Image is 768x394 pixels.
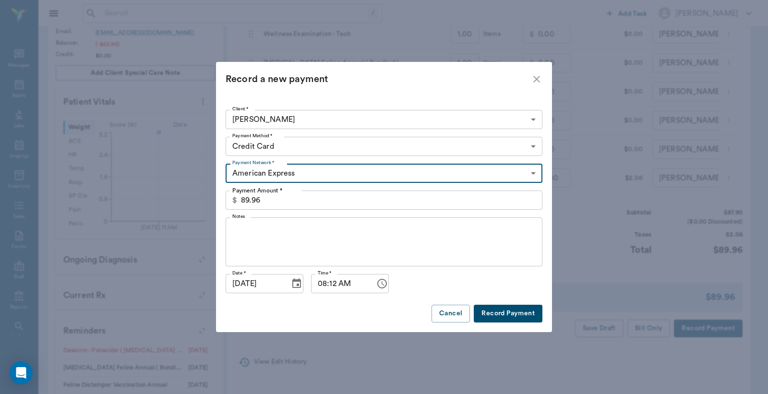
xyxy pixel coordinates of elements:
button: close [531,73,542,85]
div: Credit Card [226,137,542,156]
input: 0.00 [241,191,542,210]
label: Payment Network * [232,159,275,166]
div: Open Intercom Messenger [10,361,33,384]
div: Record a new payment [226,72,531,87]
button: Record Payment [474,305,542,322]
input: hh:mm aa [311,274,369,293]
label: Client * [232,106,249,112]
label: Payment Method * [232,132,273,139]
label: Date * [232,270,246,276]
label: Notes [232,213,245,220]
p: Payment Amount * [232,186,283,195]
button: Choose time, selected time is 8:12 AM [372,274,392,293]
button: Cancel [432,305,470,322]
p: $ [232,194,237,206]
label: Time * [318,270,332,276]
div: American Express [226,164,542,183]
div: [PERSON_NAME] [226,110,542,129]
button: Choose date, selected date is Sep 23, 2025 [287,274,306,293]
input: MM/DD/YYYY [226,274,283,293]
